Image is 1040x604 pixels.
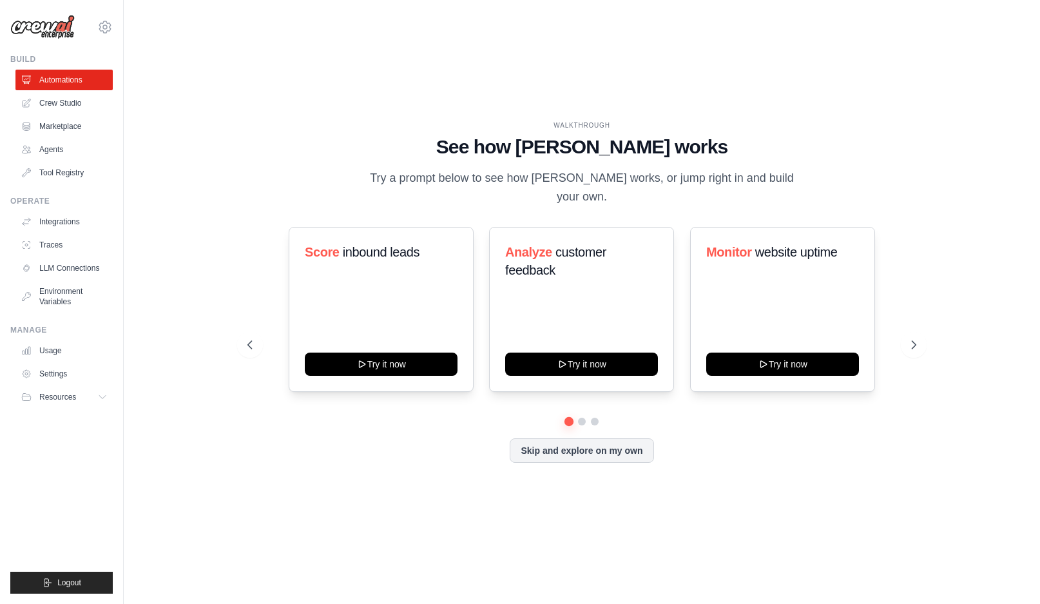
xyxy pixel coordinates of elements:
a: Traces [15,235,113,255]
span: Monitor [706,245,752,259]
button: Resources [15,387,113,407]
a: Usage [15,340,113,361]
a: Integrations [15,211,113,232]
div: WALKTHROUGH [247,121,916,130]
span: Analyze [505,245,552,259]
a: Environment Variables [15,281,113,312]
div: Manage [10,325,113,335]
div: Build [10,54,113,64]
a: Settings [15,364,113,384]
button: Try it now [305,353,457,376]
a: Automations [15,70,113,90]
button: Try it now [706,353,859,376]
a: Tool Registry [15,162,113,183]
span: inbound leads [343,245,419,259]
p: Try a prompt below to see how [PERSON_NAME] works, or jump right in and build your own. [365,169,798,207]
span: Logout [57,578,81,588]
a: Crew Studio [15,93,113,113]
img: Logo [10,15,75,39]
span: website uptime [755,245,837,259]
button: Skip and explore on my own [510,438,653,463]
h1: See how [PERSON_NAME] works [247,135,916,159]
a: LLM Connections [15,258,113,278]
span: Score [305,245,340,259]
button: Try it now [505,353,658,376]
a: Marketplace [15,116,113,137]
div: Operate [10,196,113,206]
a: Agents [15,139,113,160]
span: customer feedback [505,245,606,277]
button: Logout [10,572,113,594]
iframe: Chat Widget [976,542,1040,604]
span: Resources [39,392,76,402]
